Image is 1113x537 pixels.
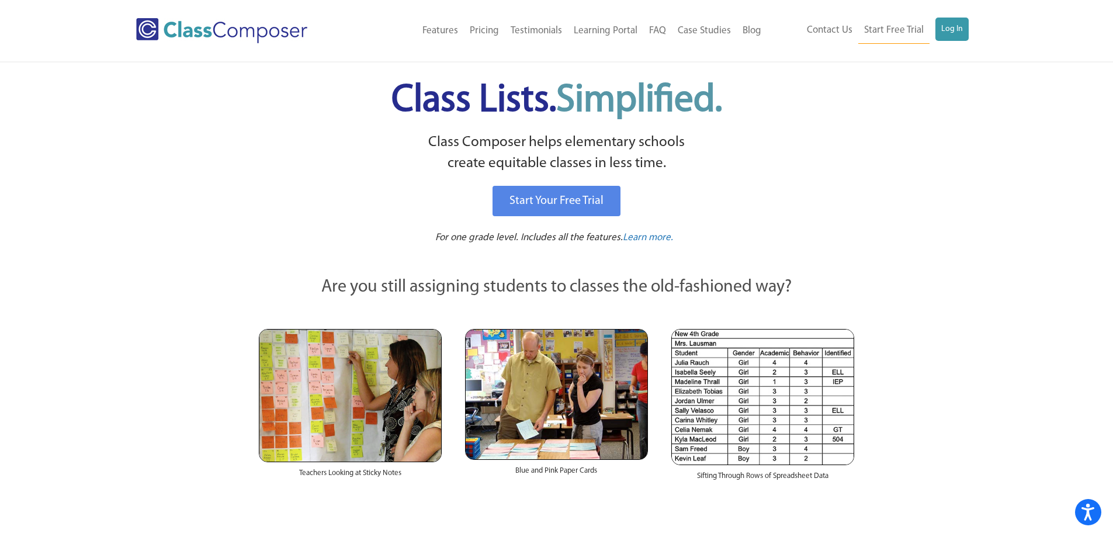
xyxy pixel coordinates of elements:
[767,18,969,44] nav: Header Menu
[259,462,442,490] div: Teachers Looking at Sticky Notes
[259,329,442,462] img: Teachers Looking at Sticky Notes
[671,465,854,493] div: Sifting Through Rows of Spreadsheet Data
[417,18,464,44] a: Features
[568,18,643,44] a: Learning Portal
[493,186,620,216] a: Start Your Free Trial
[801,18,858,43] a: Contact Us
[259,275,855,300] p: Are you still assigning students to classes the old-fashioned way?
[355,18,767,44] nav: Header Menu
[935,18,969,41] a: Log In
[136,18,307,43] img: Class Composer
[465,329,648,459] img: Blue and Pink Paper Cards
[465,460,648,488] div: Blue and Pink Paper Cards
[623,231,673,245] a: Learn more.
[464,18,505,44] a: Pricing
[435,233,623,242] span: For one grade level. Includes all the features.
[671,329,854,465] img: Spreadsheets
[509,195,604,207] span: Start Your Free Trial
[505,18,568,44] a: Testimonials
[672,18,737,44] a: Case Studies
[858,18,930,44] a: Start Free Trial
[737,18,767,44] a: Blog
[391,82,722,120] span: Class Lists.
[257,132,857,175] p: Class Composer helps elementary schools create equitable classes in less time.
[556,82,722,120] span: Simplified.
[643,18,672,44] a: FAQ
[623,233,673,242] span: Learn more.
